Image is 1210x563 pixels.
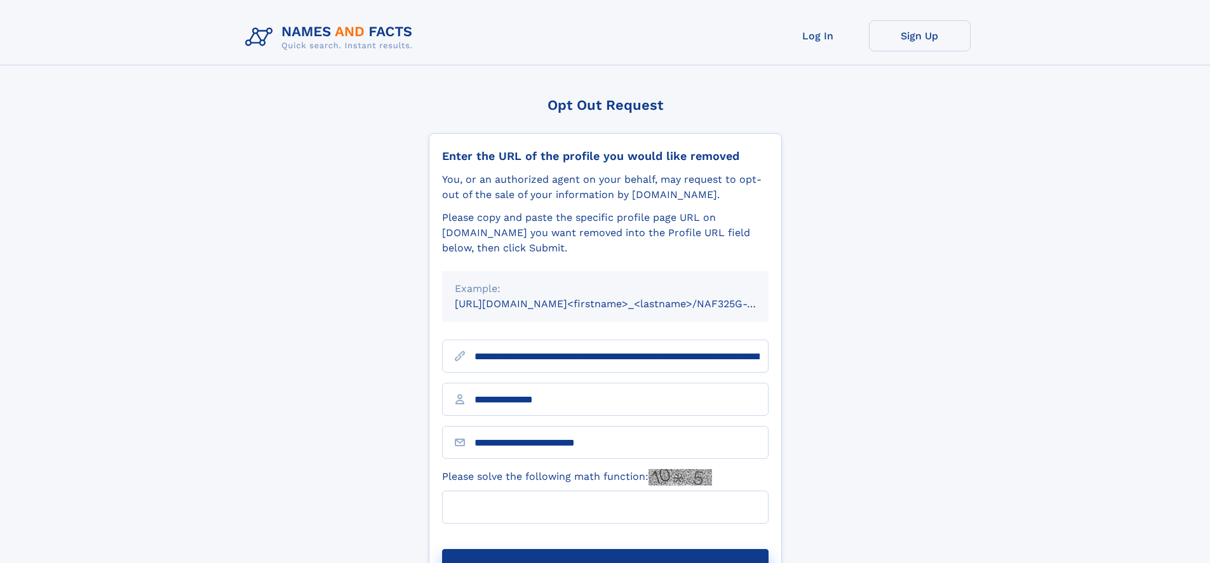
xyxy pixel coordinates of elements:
img: Logo Names and Facts [240,20,423,55]
div: Opt Out Request [429,97,782,113]
div: Enter the URL of the profile you would like removed [442,149,769,163]
div: Please copy and paste the specific profile page URL on [DOMAIN_NAME] you want removed into the Pr... [442,210,769,256]
div: You, or an authorized agent on your behalf, may request to opt-out of the sale of your informatio... [442,172,769,202]
a: Sign Up [869,20,971,51]
label: Please solve the following math function: [442,469,712,486]
a: Log In [767,20,869,51]
small: [URL][DOMAIN_NAME]<firstname>_<lastname>/NAF325G-xxxxxxxx [455,298,793,310]
div: Example: [455,281,756,296]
